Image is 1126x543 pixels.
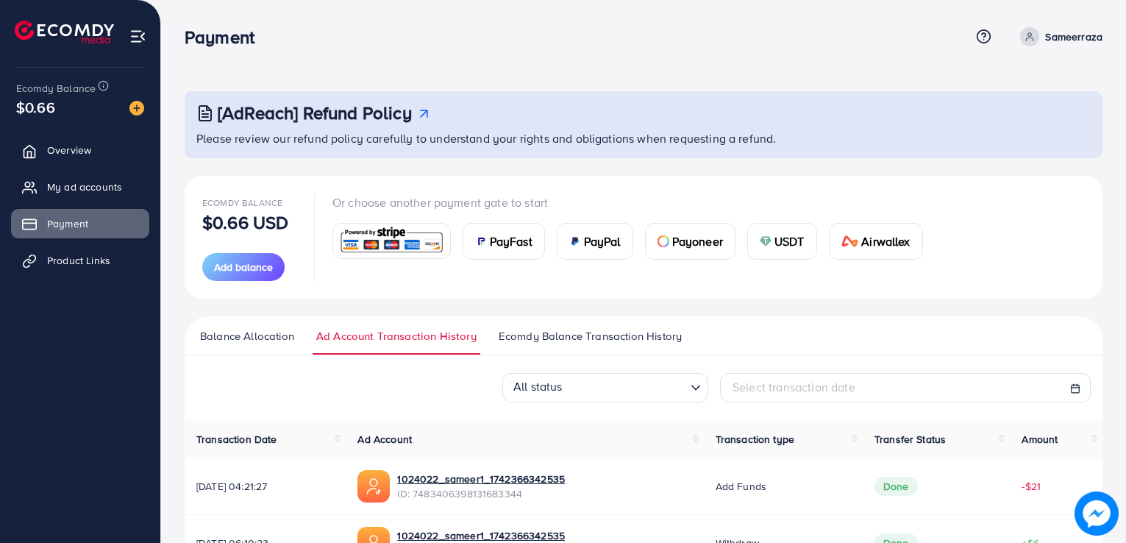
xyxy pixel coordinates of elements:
span: My ad accounts [47,180,122,194]
img: image [129,101,144,116]
span: Airwallex [861,233,910,250]
p: $0.66 USD [202,213,288,231]
img: card [658,235,669,247]
a: 1024022_sameer1_1742366342535 [397,472,565,486]
a: cardPayFast [463,223,545,260]
span: Add balance [214,260,273,274]
span: Add funds [716,479,766,494]
a: Product Links [11,246,149,275]
span: USDT [774,233,805,250]
a: Payment [11,209,149,238]
img: card [475,235,487,247]
span: Transaction type [716,432,795,447]
p: Please review our refund policy carefully to understand your rights and obligations when requesti... [196,129,1094,147]
span: [DATE] 04:21:27 [196,479,334,494]
img: card [760,235,772,247]
a: Overview [11,135,149,165]
p: Or choose another payment gate to start [332,194,935,211]
span: Payment [47,216,88,231]
img: ic-ads-acc.e4c84228.svg [357,470,390,503]
h3: [AdReach] Refund Policy [218,102,412,124]
span: Ad Account [357,432,412,447]
h3: Payment [185,26,266,48]
a: card [332,223,451,259]
a: Sameerraza [1014,27,1102,46]
span: Select transaction date [733,379,855,395]
p: Sameerraza [1045,28,1102,46]
span: Balance Allocation [200,328,294,344]
span: Ad Account Transaction History [316,328,477,344]
span: Ecomdy Balance [16,81,96,96]
a: cardAirwallex [829,223,923,260]
img: logo [15,21,114,43]
span: -$21 [1022,479,1041,494]
span: Ecomdy Balance [202,196,282,209]
div: Search for option [502,373,708,402]
span: Transfer Status [874,432,946,447]
input: Search for option [567,375,685,398]
a: My ad accounts [11,172,149,202]
span: Amount [1022,432,1058,447]
span: ID: 7483406398131683344 [397,486,565,501]
span: $0.66 [16,96,55,118]
img: menu [129,28,146,45]
a: 1024022_sameer1_1742366342535 [397,528,565,543]
img: image [1075,491,1119,536]
span: Overview [47,143,91,157]
span: PayFast [490,233,532,250]
span: Transaction Date [196,432,277,447]
span: All status [510,374,566,398]
span: Ecomdy Balance Transaction History [499,328,682,344]
a: cardPayoneer [645,223,735,260]
span: Product Links [47,253,110,268]
span: Payoneer [672,233,723,250]
img: card [841,235,859,247]
a: cardUSDT [747,223,817,260]
button: Add balance [202,253,285,281]
a: cardPayPal [557,223,633,260]
img: card [569,235,581,247]
span: PayPal [584,233,621,250]
span: Done [874,477,918,496]
img: card [338,225,446,257]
